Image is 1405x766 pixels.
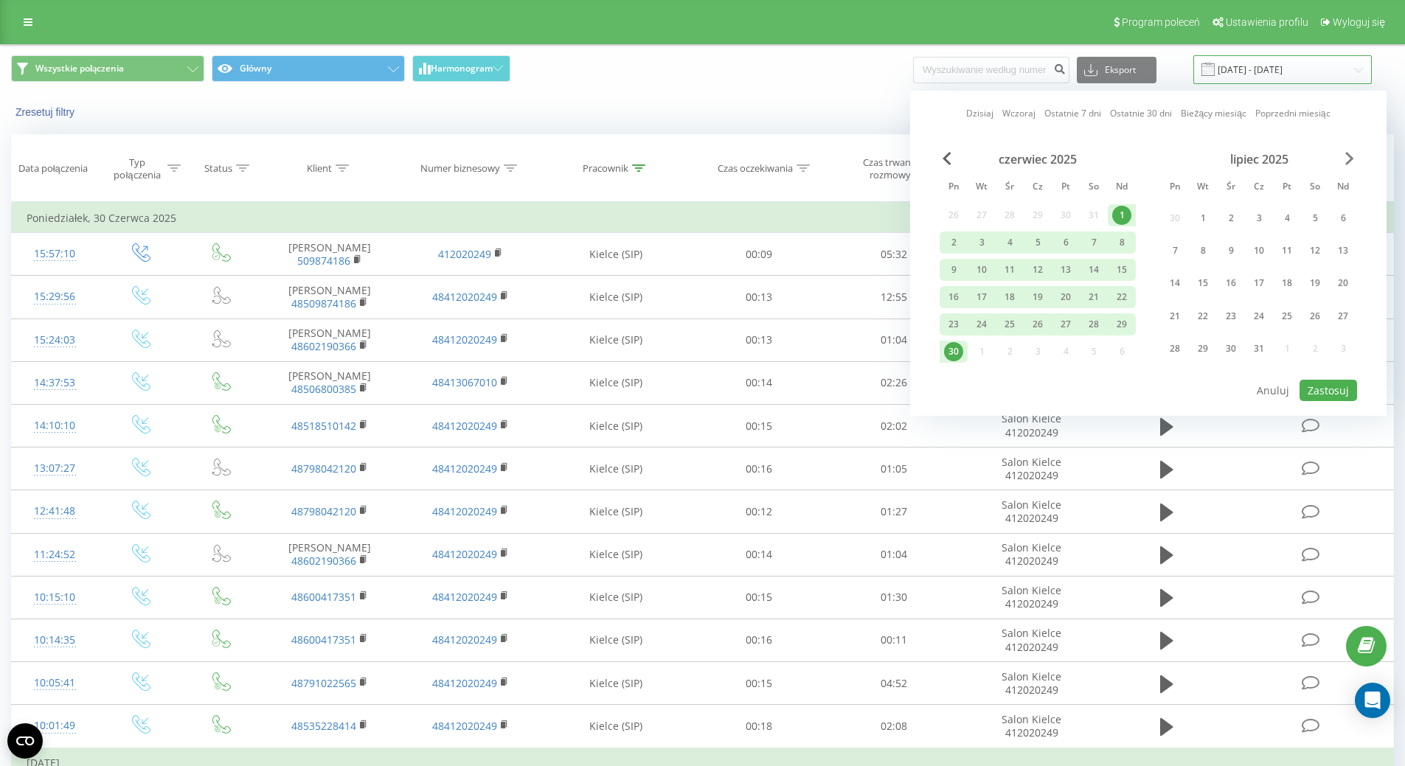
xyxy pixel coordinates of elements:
[827,576,962,619] td: 01:30
[1028,233,1047,252] div: 5
[1108,259,1136,281] div: ndz 15 cze 2025
[1245,237,1273,264] div: czw 10 lip 2025
[692,490,827,533] td: 00:12
[432,504,497,518] a: 48412020249
[692,533,827,576] td: 00:14
[1108,286,1136,308] div: ndz 22 cze 2025
[961,576,1101,619] td: Salon Kielce 412020249
[1044,106,1101,120] a: Ostatnie 7 dni
[1305,307,1325,326] div: 26
[827,233,962,276] td: 05:32
[966,106,993,120] a: Dzisiaj
[944,260,963,279] div: 9
[541,576,692,619] td: Kielce (SIP)
[944,288,963,307] div: 16
[111,156,163,181] div: Typ połączenia
[1249,209,1269,228] div: 3
[972,315,991,334] div: 24
[961,619,1101,661] td: Salon Kielce 412020249
[1112,233,1131,252] div: 8
[972,260,991,279] div: 10
[971,177,993,199] abbr: wtorek
[1056,233,1075,252] div: 6
[1084,315,1103,334] div: 28
[412,55,510,82] button: Harmonogram
[291,633,356,647] a: 48600417351
[291,339,356,353] a: 48602190366
[1083,177,1105,199] abbr: sobota
[692,448,827,490] td: 00:16
[1245,302,1273,330] div: czw 24 lip 2025
[291,676,356,690] a: 48791022565
[1245,270,1273,297] div: czw 17 lip 2025
[432,590,497,604] a: 48412020249
[27,282,83,311] div: 15:29:56
[999,177,1021,199] abbr: środa
[1245,335,1273,363] div: czw 31 lip 2025
[291,382,356,396] a: 48506800385
[1189,335,1217,363] div: wt 29 lip 2025
[968,259,996,281] div: wt 10 cze 2025
[692,405,827,448] td: 00:15
[1221,339,1241,358] div: 30
[1024,286,1052,308] div: czw 19 cze 2025
[1192,177,1214,199] abbr: wtorek
[692,233,827,276] td: 00:09
[541,533,692,576] td: Kielce (SIP)
[940,259,968,281] div: pon 9 cze 2025
[1273,237,1301,264] div: pt 11 lip 2025
[1077,57,1156,83] button: Eksport
[1221,274,1241,293] div: 16
[692,276,827,318] td: 00:13
[1056,288,1075,307] div: 20
[1305,274,1325,293] div: 19
[1165,274,1184,293] div: 14
[1052,259,1080,281] div: pt 13 cze 2025
[297,254,350,268] a: 509874186
[432,375,497,389] a: 48413067010
[996,313,1024,335] div: śr 25 cze 2025
[1027,177,1049,199] abbr: czwartek
[1193,307,1213,326] div: 22
[1108,313,1136,335] div: ndz 29 cze 2025
[1080,286,1108,308] div: sob 21 cze 2025
[541,276,692,318] td: Kielce (SIP)
[1249,241,1269,260] div: 10
[1301,237,1329,264] div: sob 12 lip 2025
[1248,177,1270,199] abbr: czwartek
[1345,152,1354,165] span: Next Month
[1221,241,1241,260] div: 9
[260,533,400,576] td: [PERSON_NAME]
[1164,177,1186,199] abbr: poniedziałek
[1249,307,1269,326] div: 24
[1080,231,1108,254] div: sob 7 cze 2025
[1122,16,1200,28] span: Program poleceń
[1000,315,1019,334] div: 25
[940,286,968,308] div: pon 16 cze 2025
[1052,231,1080,254] div: pt 6 cze 2025
[1056,260,1075,279] div: 13
[260,318,400,361] td: [PERSON_NAME]
[961,705,1101,748] td: Salon Kielce 412020249
[827,318,962,361] td: 01:04
[1084,233,1103,252] div: 7
[1305,241,1325,260] div: 12
[1000,288,1019,307] div: 18
[1161,302,1189,330] div: pon 21 lip 2025
[1304,177,1326,199] abbr: sobota
[27,240,83,268] div: 15:57:10
[996,286,1024,308] div: śr 18 cze 2025
[1333,241,1353,260] div: 13
[1355,683,1390,718] div: Open Intercom Messenger
[1024,313,1052,335] div: czw 26 cze 2025
[1084,288,1103,307] div: 21
[1161,237,1189,264] div: pon 7 lip 2025
[827,662,962,705] td: 04:52
[972,233,991,252] div: 3
[1249,339,1269,358] div: 31
[1110,106,1172,120] a: Ostatnie 30 dni
[291,590,356,604] a: 48600417351
[1108,204,1136,226] div: ndz 1 cze 2025
[968,313,996,335] div: wt 24 cze 2025
[968,286,996,308] div: wt 17 cze 2025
